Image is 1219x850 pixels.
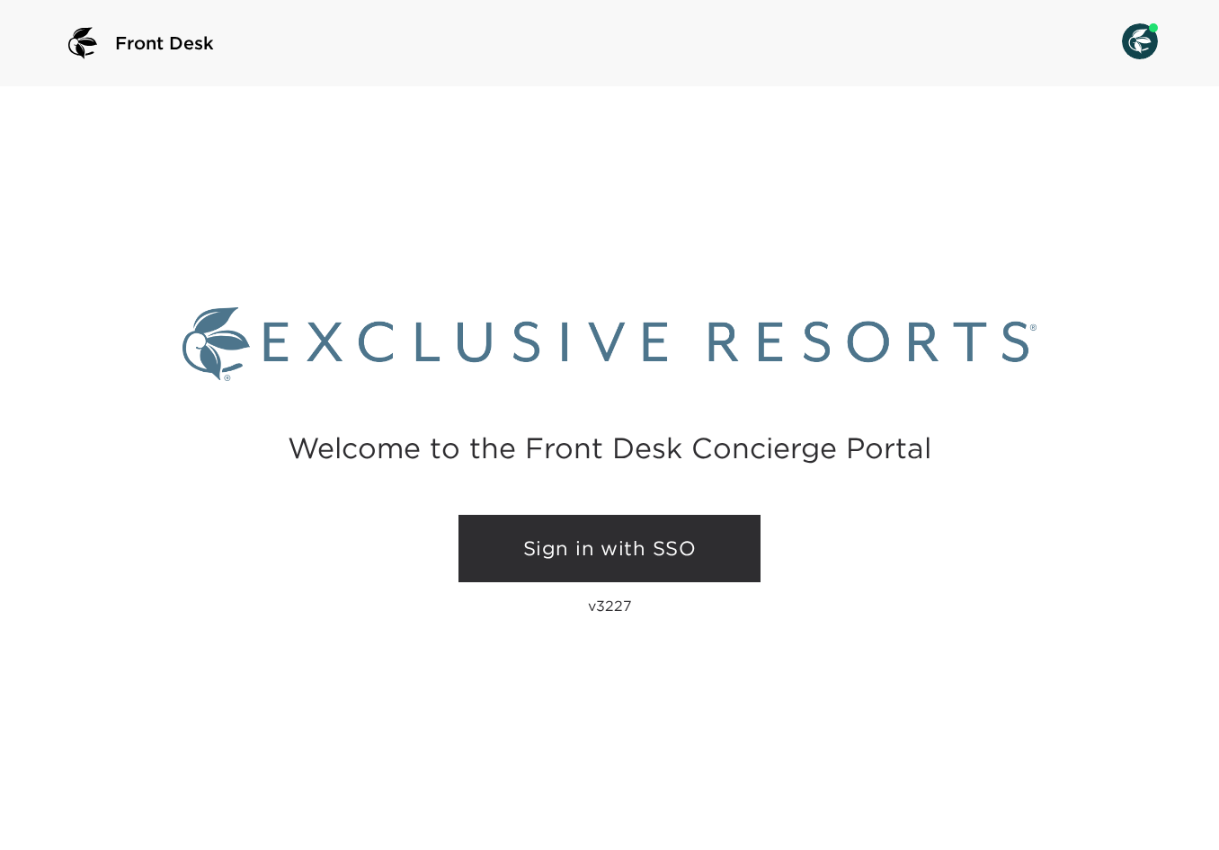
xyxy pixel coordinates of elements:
[61,22,104,65] img: logo
[115,31,214,56] span: Front Desk
[588,597,632,615] p: v3227
[288,434,931,462] h2: Welcome to the Front Desk Concierge Portal
[458,515,761,583] a: Sign in with SSO
[182,307,1036,382] img: Exclusive Resorts logo
[1122,23,1158,59] img: User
